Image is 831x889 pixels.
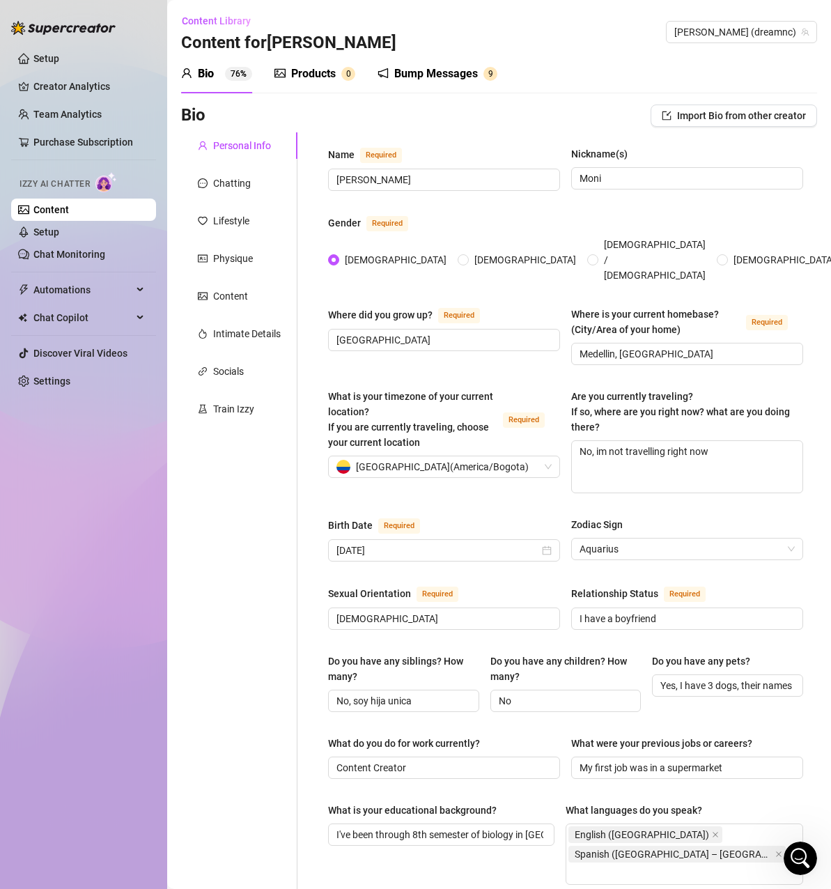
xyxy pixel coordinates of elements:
a: Team Analytics [33,109,102,120]
input: What were your previous jobs or careers? [580,760,792,775]
label: What languages do you speak? [566,803,712,818]
span: Izzy AI Chatter [20,178,90,191]
div: Lifestyle [213,213,249,229]
input: Do you have any siblings? How many? [336,693,468,709]
input: Do you have any pets? [660,678,792,693]
span: 9 [488,69,493,79]
span: link [198,366,208,376]
span: user [181,68,192,79]
sup: 0 [341,67,355,81]
label: Nickname(s) [571,146,637,162]
div: Sexual Orientation [328,586,411,601]
span: notification [378,68,389,79]
span: close [775,851,782,858]
button: Content Library [181,10,262,32]
span: Help [163,470,185,479]
label: Sexual Orientation [328,585,474,602]
span: close [712,831,719,838]
div: Close [240,22,265,47]
span: Required [503,412,545,428]
div: What do you do for work currently? [328,736,480,751]
label: Where did you grow up? [328,307,495,323]
span: picture [274,68,286,79]
span: message [198,178,208,188]
input: What do you do for work currently? [336,760,549,775]
span: Required [378,518,420,534]
div: Where did you grow up? [328,307,433,323]
span: [GEOGRAPHIC_DATA] ( America/Bogota ) [356,456,529,477]
span: News [231,470,257,479]
a: Chat Monitoring [33,249,105,260]
a: Setup [33,53,59,64]
img: logo-BBDzfeDw.svg [11,21,116,35]
input: Name [336,172,549,187]
div: Do you have any siblings? How many? [328,654,469,684]
input: Sexual Orientation [336,611,549,626]
img: Chat Copilot [18,313,27,323]
a: Content [33,204,69,215]
div: Feature update [29,399,111,414]
label: Gender [328,215,424,231]
button: Import Bio from other creator [651,105,817,127]
textarea: No, im not travelling right now [572,441,802,493]
span: Messages [81,470,129,479]
input: Nickname(s) [580,171,792,186]
a: Discover Viral Videos [33,348,127,359]
div: Nickname(s) [571,146,628,162]
a: Purchase Subscription [33,137,133,148]
div: Profile image for Joe [202,22,230,50]
button: Help [139,435,209,490]
label: What is your educational background? [328,803,506,818]
div: • 12h ago [98,210,143,225]
div: Content [213,288,248,304]
div: Physique [213,251,253,266]
h3: Bio [181,105,205,127]
div: 🌟 Book a demo with the team [29,256,233,270]
div: Bio [198,65,214,82]
sup: 9 [483,67,497,81]
span: Required [360,148,402,163]
p: Hi Moa 👋 [28,99,251,123]
span: picture [198,291,208,301]
label: What were your previous jobs or careers? [571,736,762,751]
div: What were your previous jobs or careers? [571,736,752,751]
input: Relationship Status [580,611,792,626]
div: What is your educational background? [328,803,497,818]
span: English (US) [568,826,722,843]
input: Do you have any children? How many? [499,693,630,709]
span: import [662,111,671,121]
span: [DEMOGRAPHIC_DATA] / [DEMOGRAPHIC_DATA] [598,237,711,283]
div: Bump Messages [394,65,478,82]
div: Personal Info [213,138,271,153]
a: Setup [33,226,59,238]
input: Where is your current homebase? (City/Area of your home) [580,346,792,362]
div: Super Mass, Dark Mode, Message Library & Bump ImprovementsFeature updateSuper Mass, Dark Mode, Me... [14,289,265,481]
div: Intimate Details [213,326,281,341]
span: Automations [33,279,132,301]
div: Products [291,65,336,82]
img: Super Mass, Dark Mode, Message Library & Bump Improvements [15,290,264,387]
label: Do you have any pets? [652,654,760,669]
img: logo [28,28,121,47]
span: idcard [198,254,208,263]
label: Birth Date [328,517,435,534]
div: What languages do you speak? [566,803,702,818]
span: Required [746,315,788,330]
sup: 76% [225,67,252,81]
div: Recent messageProfile image for GiselleOk, another question, when I use bump messages with [PERSO... [14,164,265,237]
div: Train Izzy [213,401,254,417]
span: thunderbolt [18,284,29,295]
span: Required [438,308,480,323]
label: What do you do for work currently? [328,736,490,751]
a: 🌟 Book a demo with the team [20,250,258,276]
span: heart [198,216,208,226]
span: [DEMOGRAPHIC_DATA] [339,252,452,268]
span: Monica (dreamnc) [674,22,809,42]
div: Profile image for GiselleOk, another question, when I use bump messages with [PERSON_NAME], when ... [15,185,264,236]
div: Name [328,147,355,162]
input: Where did you grow up? [336,332,549,348]
div: Zodiac Sign [571,517,623,532]
div: Gender [328,215,361,231]
span: Aquarius [580,539,795,559]
span: fire [198,329,208,339]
